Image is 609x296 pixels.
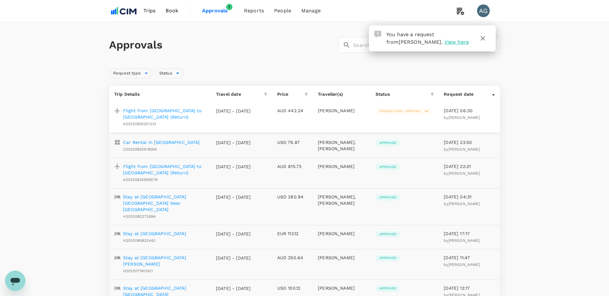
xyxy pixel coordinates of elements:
[216,285,251,292] p: [DATE] - [DATE]
[444,202,480,206] span: by
[376,91,431,97] div: Status
[318,254,365,261] p: [PERSON_NAME]
[449,147,480,151] span: [PERSON_NAME]
[216,139,251,146] p: [DATE] - [DATE]
[109,68,153,78] div: Request type
[444,147,480,151] span: by
[123,107,206,120] a: Flight from [GEOGRAPHIC_DATA] to [GEOGRAPHIC_DATA] (Return)
[114,91,206,97] p: Trip Details
[444,39,469,45] span: View here
[444,139,495,145] p: [DATE] 23:50
[277,91,305,97] div: Price
[376,256,400,260] span: Approved
[5,271,25,291] iframe: Button to launch messaging window
[376,286,400,291] span: Approved
[374,31,381,38] img: Approval Request
[449,171,480,176] span: [PERSON_NAME]
[123,194,206,213] a: Stay at [GEOGRAPHIC_DATA] [GEOGRAPHIC_DATA] Near [GEOGRAPHIC_DATA]
[155,70,176,76] span: Status
[277,254,308,261] p: AUD 250.64
[318,285,365,291] p: [PERSON_NAME]
[216,91,264,97] div: Travel date
[277,107,308,114] p: AUD 442.24
[226,4,232,10] span: 1
[109,70,145,76] span: Request type
[444,254,495,261] p: [DATE] 11:47
[123,177,157,182] span: A20250825596578
[399,39,442,45] span: [PERSON_NAME]
[202,7,234,15] span: Approvals
[444,115,480,120] span: by
[109,38,336,52] h1: Approvals
[277,230,308,237] p: EUR 113.12
[277,194,308,200] p: USD 280.94
[244,7,264,15] span: Reports
[444,230,495,237] p: [DATE] 17:17
[216,255,251,261] p: [DATE] - [DATE]
[444,285,495,291] p: [DATE] 12:17
[123,122,156,126] span: A20250905251231
[274,7,291,15] span: People
[386,31,443,45] span: You have a request from .
[444,91,492,97] div: Request date
[109,4,138,18] img: CIM ENVIRONMENTAL PTY LTD
[444,238,480,243] span: by
[376,232,400,236] span: Approved
[449,202,480,206] span: [PERSON_NAME]
[477,4,490,17] div: AG
[277,285,308,291] p: USD 100.12
[123,238,155,243] span: H2025080833442
[318,139,365,152] p: [PERSON_NAME], [PERSON_NAME]
[444,194,495,200] p: [DATE] 04:31
[216,108,251,114] p: [DATE] - [DATE]
[444,163,495,170] p: [DATE] 22:21
[123,269,153,273] span: H2025071813611
[123,163,206,176] a: Flight from [GEOGRAPHIC_DATA] to [GEOGRAPHIC_DATA] (Return)
[318,91,365,97] p: Traveller(s)
[301,7,321,15] span: Manage
[155,68,184,78] div: Status
[449,115,480,120] span: [PERSON_NAME]
[318,230,365,237] p: [PERSON_NAME]
[123,230,186,237] a: Stay at [GEOGRAPHIC_DATA]
[449,238,480,243] span: [PERSON_NAME]
[353,37,500,53] input: Search by travellers, trips, or destination
[123,214,155,219] span: H2025082273894
[318,194,365,206] p: [PERSON_NAME], [PERSON_NAME]
[143,7,156,15] span: Trips
[166,7,178,15] span: Book
[123,139,200,145] a: Car Rental In [GEOGRAPHIC_DATA]
[376,109,425,113] span: Pending final approval
[277,139,308,145] p: USD 79.87
[376,141,400,145] span: Approved
[123,147,157,151] span: C20250825518264
[376,165,400,169] span: Approved
[376,195,400,200] span: Approved
[277,163,308,170] p: AUD 815.73
[376,108,432,114] div: Pending final approval
[216,194,251,200] p: [DATE] - [DATE]
[318,107,365,114] p: [PERSON_NAME]
[216,164,251,170] p: [DATE] - [DATE]
[444,107,495,114] p: [DATE] 06:30
[216,231,251,237] p: [DATE] - [DATE]
[123,254,206,267] a: Stay at [GEOGRAPHIC_DATA][PERSON_NAME]
[444,171,480,176] span: by
[318,163,365,170] p: [PERSON_NAME]
[444,262,480,267] span: by
[449,262,480,267] span: [PERSON_NAME]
